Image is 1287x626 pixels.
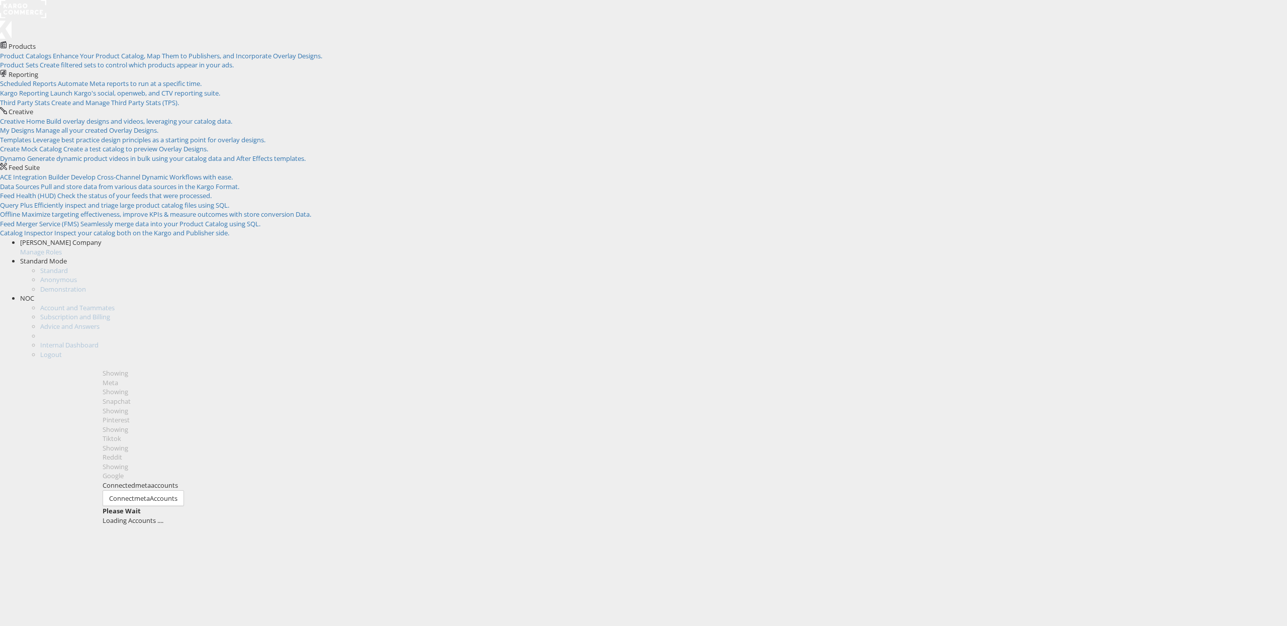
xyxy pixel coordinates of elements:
[58,79,202,88] span: Automate Meta reports to run at a specific time.
[103,378,1280,388] div: Meta
[103,453,1280,462] div: Reddit
[40,303,115,312] a: Account and Teammates
[20,294,34,303] span: NOC
[103,443,1280,453] div: Showing
[103,462,1280,472] div: Showing
[40,275,77,284] a: Anonymous
[57,191,212,200] span: Check the status of your feeds that were processed.
[9,70,38,79] span: Reporting
[40,350,62,359] a: Logout
[103,369,1280,378] div: Showing
[103,516,1280,525] div: Loading Accounts ....
[103,481,1280,490] div: Connected accounts
[40,60,234,69] span: Create filtered sets to control which products appear in your ads.
[40,322,100,331] a: Advice and Answers
[9,42,36,51] span: Products
[22,210,311,219] span: Maximize targeting effectiveness, improve KPIs & measure outcomes with store conversion Data.
[134,494,150,503] span: meta
[50,88,220,98] span: Launch Kargo's social, openweb, and CTV reporting suite.
[80,219,260,228] span: Seamlessly merge data into your Product Catalog using SQL.
[40,266,68,275] a: Standard
[36,126,158,135] span: Manage all your created Overlay Designs.
[41,182,239,191] span: Pull and store data from various data sources in the Kargo Format.
[20,247,62,256] a: Manage Roles
[103,425,1280,434] div: Showing
[103,434,1280,443] div: Tiktok
[71,172,233,182] span: Develop Cross-Channel Dynamic Workflows with ease.
[135,481,151,490] span: meta
[103,387,1280,397] div: Showing
[33,135,265,144] span: Leverage best practice design principles as a starting point for overlay designs.
[9,107,33,116] span: Creative
[103,406,1280,416] div: Showing
[9,163,40,172] span: Feed Suite
[53,51,322,60] span: Enhance Your Product Catalog, Map Them to Publishers, and Incorporate Overlay Designs.
[20,256,67,265] span: Standard Mode
[103,506,141,515] strong: Please Wait
[103,397,1280,406] div: Snapchat
[103,471,1280,481] div: Google
[54,228,229,237] span: Inspect your catalog both on the Kargo and Publisher side.
[46,117,232,126] span: Build overlay designs and videos, leveraging your catalog data.
[34,201,229,210] span: Efficiently inspect and triage large product catalog files using SQL.
[103,490,184,507] button: ConnectmetaAccounts
[40,285,86,294] a: Demonstration
[103,415,1280,425] div: Pinterest
[20,238,102,247] span: [PERSON_NAME] Company
[27,154,306,163] span: Generate dynamic product videos in bulk using your catalog data and After Effects templates.
[63,144,208,153] span: Create a test catalog to preview Overlay Designs.
[40,340,99,349] a: Internal Dashboard
[51,98,179,107] span: Create and Manage Third Party Stats (TPS).
[40,312,110,321] a: Subscription and Billing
